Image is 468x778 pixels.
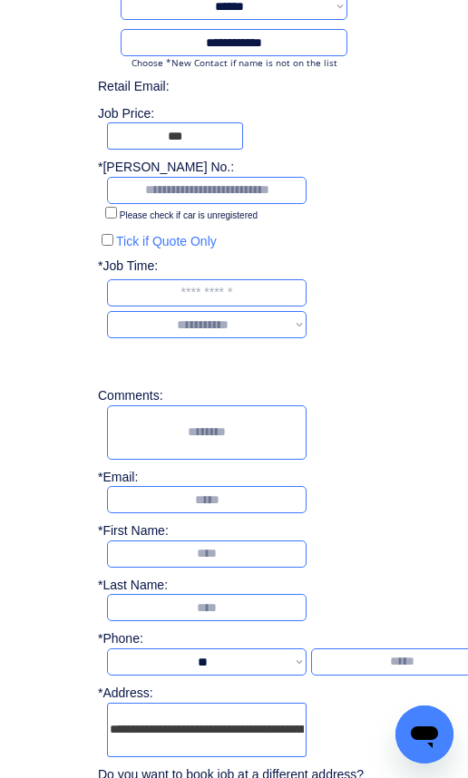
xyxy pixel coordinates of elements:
[98,469,169,487] div: *Email:
[121,56,347,69] div: Choose *New Contact if name is not on the list
[98,685,169,703] div: *Address:
[98,387,169,405] div: Comments:
[120,210,258,220] label: Please check if car is unregistered
[98,258,169,276] div: *Job Time:
[395,705,453,763] iframe: Button to launch messaging window
[98,159,234,177] div: *[PERSON_NAME] No.:
[98,78,388,96] div: Retail Email:
[98,577,169,595] div: *Last Name:
[98,630,169,648] div: *Phone:
[116,234,217,248] label: Tick if Quote Only
[98,105,388,123] div: Job Price:
[98,522,169,540] div: *First Name:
